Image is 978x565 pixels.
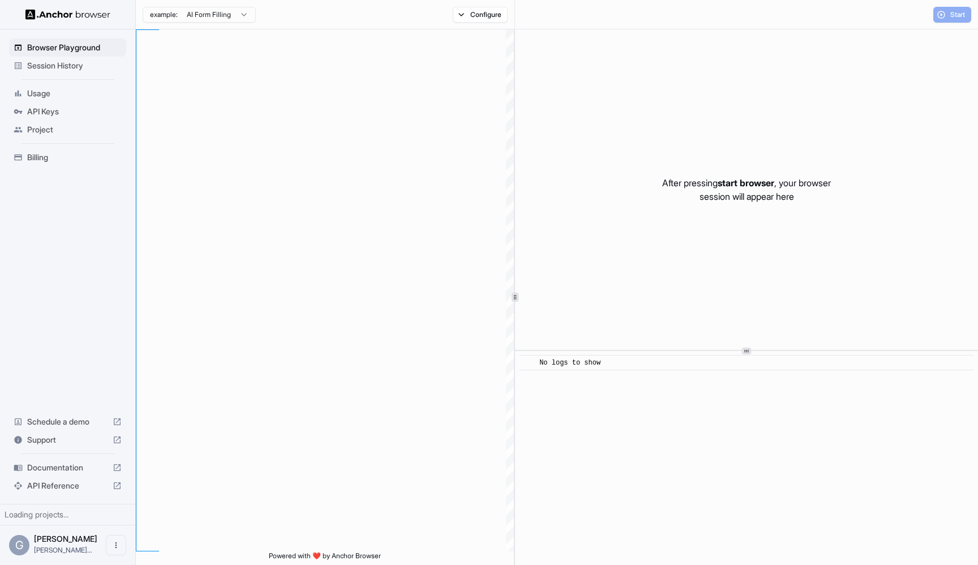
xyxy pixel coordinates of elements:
[662,176,831,203] p: After pressing , your browser session will appear here
[9,121,126,139] div: Project
[25,9,110,20] img: Anchor Logo
[9,535,29,555] div: G
[27,152,122,163] span: Billing
[27,124,122,135] span: Project
[34,534,97,543] span: Greg Miller
[27,60,122,71] span: Session History
[27,480,108,491] span: API Reference
[27,462,108,473] span: Documentation
[27,106,122,117] span: API Keys
[9,477,126,495] div: API Reference
[27,88,122,99] span: Usage
[34,546,92,554] span: greg@intrinsic-labs.ai
[9,102,126,121] div: API Keys
[453,7,508,23] button: Configure
[5,509,131,520] div: Loading projects...
[27,416,108,427] span: Schedule a demo
[9,148,126,166] div: Billing
[539,359,600,367] span: No logs to show
[9,459,126,477] div: Documentation
[269,551,381,565] span: Powered with ❤️ by Anchor Browser
[106,535,126,555] button: Open menu
[525,357,531,369] span: ​
[9,84,126,102] div: Usage
[27,42,122,53] span: Browser Playground
[27,434,108,446] span: Support
[150,10,178,19] span: example:
[718,177,774,189] span: start browser
[9,413,126,431] div: Schedule a demo
[9,38,126,57] div: Browser Playground
[9,57,126,75] div: Session History
[9,431,126,449] div: Support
